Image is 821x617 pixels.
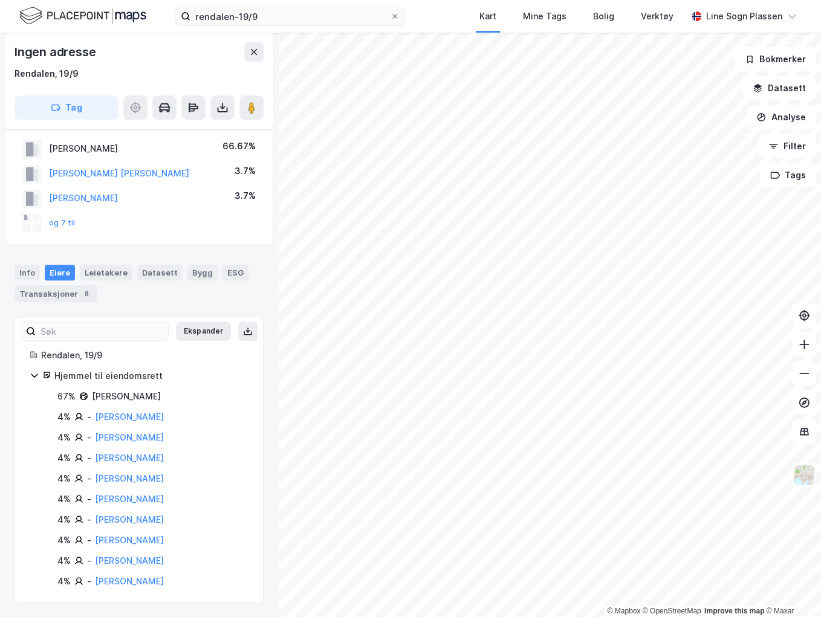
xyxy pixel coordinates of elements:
[187,265,218,280] div: Bygg
[57,533,71,548] div: 4%
[87,574,91,589] div: -
[15,66,79,81] div: Rendalen, 19/9
[95,432,164,442] a: [PERSON_NAME]
[15,265,40,280] div: Info
[49,141,118,156] div: [PERSON_NAME]
[643,607,701,615] a: OpenStreetMap
[41,348,248,363] div: Rendalen, 19/9
[706,9,782,24] div: Line Sogn Plassen
[761,559,821,617] iframe: Chat Widget
[235,189,256,203] div: 3.7%
[95,555,164,566] a: [PERSON_NAME]
[761,559,821,617] div: Kontrollprogram for chat
[87,471,91,486] div: -
[87,410,91,424] div: -
[87,512,91,527] div: -
[176,321,231,341] button: Ekspander
[87,533,91,548] div: -
[235,164,256,178] div: 3.7%
[45,265,75,280] div: Eiere
[523,9,566,24] div: Mine Tags
[222,265,248,280] div: ESG
[80,288,92,300] div: 8
[641,9,673,24] div: Verktøy
[222,139,256,153] div: 66.67%
[15,285,97,302] div: Transaksjoner
[36,322,168,340] input: Søk
[57,554,71,568] div: 4%
[137,265,183,280] div: Datasett
[95,576,164,586] a: [PERSON_NAME]
[57,451,71,465] div: 4%
[190,7,390,25] input: Søk på adresse, matrikkel, gårdeiere, leietakere eller personer
[793,464,816,486] img: Z
[15,42,98,62] div: Ingen adresse
[87,492,91,506] div: -
[95,494,164,504] a: [PERSON_NAME]
[57,512,71,527] div: 4%
[57,410,71,424] div: 4%
[57,492,71,506] div: 4%
[95,473,164,483] a: [PERSON_NAME]
[735,47,816,71] button: Bokmerker
[15,95,118,120] button: Tag
[80,265,132,280] div: Leietakere
[704,607,764,615] a: Improve this map
[87,554,91,568] div: -
[57,389,76,404] div: 67%
[95,412,164,422] a: [PERSON_NAME]
[19,5,146,27] img: logo.f888ab2527a4732fd821a326f86c7f29.svg
[57,430,71,445] div: 4%
[54,369,248,383] div: Hjemmel til eiendomsrett
[758,134,816,158] button: Filter
[760,163,816,187] button: Tags
[87,451,91,465] div: -
[95,514,164,525] a: [PERSON_NAME]
[95,535,164,545] a: [PERSON_NAME]
[742,76,816,100] button: Datasett
[57,574,71,589] div: 4%
[746,105,816,129] button: Analyse
[87,430,91,445] div: -
[57,471,71,486] div: 4%
[479,9,496,24] div: Kart
[92,389,161,404] div: [PERSON_NAME]
[593,9,614,24] div: Bolig
[607,607,640,615] a: Mapbox
[95,453,164,463] a: [PERSON_NAME]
